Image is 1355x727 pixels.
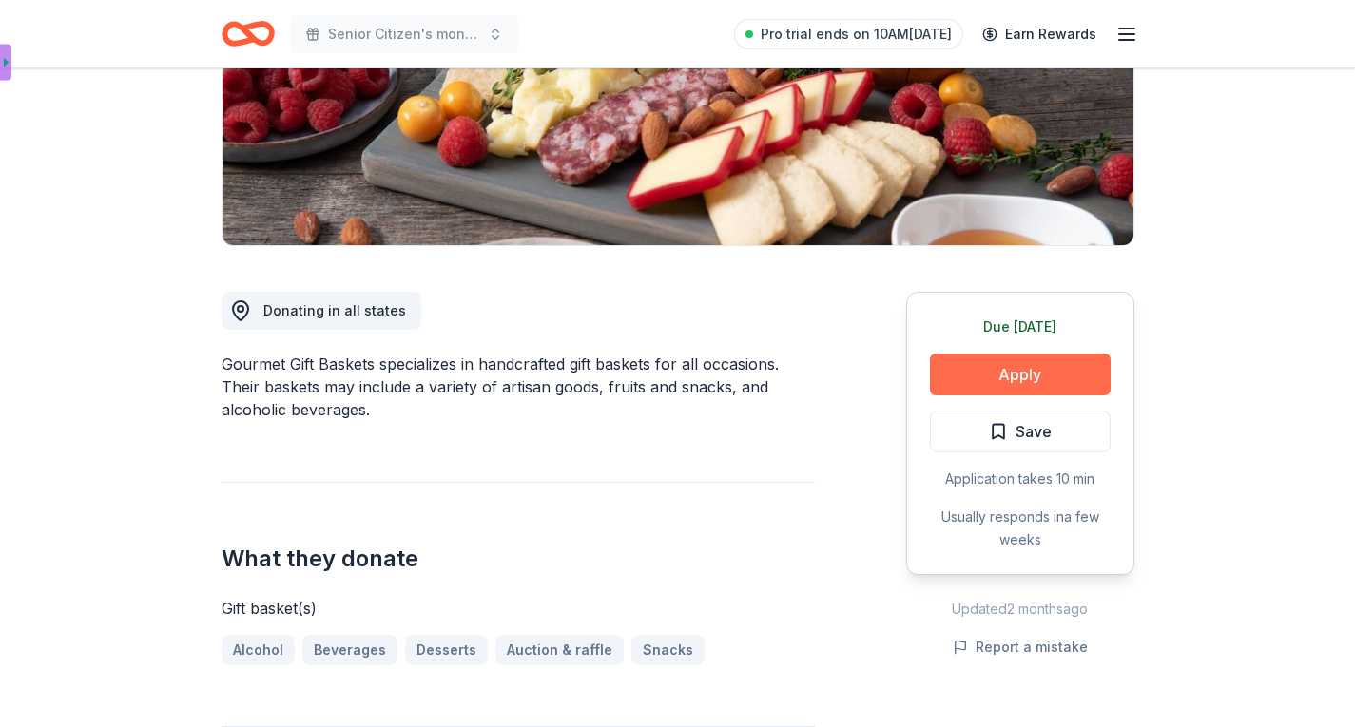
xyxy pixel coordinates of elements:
[930,468,1111,490] div: Application takes 10 min
[906,598,1134,621] div: Updated 2 months ago
[328,23,480,46] span: Senior Citizen's monthly birthday bash
[953,636,1088,659] button: Report a mistake
[1016,419,1052,444] span: Save
[930,316,1111,338] div: Due [DATE]
[971,17,1108,51] a: Earn Rewards
[930,354,1111,395] button: Apply
[222,353,815,421] div: Gourmet Gift Baskets specializes in handcrafted gift baskets for all occasions. Their baskets may...
[631,635,705,665] a: Snacks
[405,635,488,665] a: Desserts
[290,15,518,53] button: Senior Citizen's monthly birthday bash
[930,506,1111,551] div: Usually responds in a few weeks
[222,544,815,574] h2: What they donate
[734,19,963,49] a: Pro trial ends on 10AM[DATE]
[761,23,952,46] span: Pro trial ends on 10AM[DATE]
[222,597,815,620] div: Gift basket(s)
[222,635,295,665] a: Alcohol
[302,635,397,665] a: Beverages
[495,635,624,665] a: Auction & raffle
[263,302,406,318] span: Donating in all states
[222,11,275,56] a: Home
[930,411,1111,452] button: Save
